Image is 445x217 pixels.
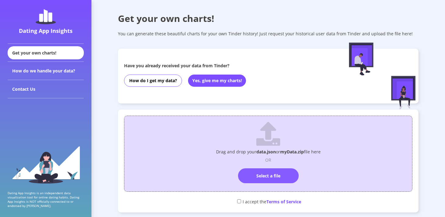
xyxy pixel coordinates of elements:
[118,12,418,25] div: Get your own charts!
[216,149,321,155] p: Drag and drop your or file here
[188,75,246,87] button: Yes, give me my charts!
[280,149,304,155] span: myData.zip
[8,62,84,80] div: How do we handle your data?
[36,9,56,24] img: dating-app-insights-logo.5abe6921.svg
[124,75,182,87] button: How do I get my data?
[118,31,418,37] div: You can generate these beautiful charts for your own Tinder history! Just request your historical...
[256,122,280,146] img: upload.89845251.svg
[256,149,276,155] span: data.json
[8,80,84,98] div: Contact Us
[8,191,84,208] p: Dating App Insights is an independent data visualization tool for online dating habits. Dating Ap...
[391,76,415,110] img: female-figure-sitting.afd5d174.svg
[238,168,299,183] label: Select a file
[124,63,326,68] div: Have you already received your data from Tinder?
[8,46,84,59] div: Get your own charts!
[9,27,82,34] div: Dating App Insights
[12,145,80,184] img: sidebar_girl.91b9467e.svg
[266,199,301,205] span: Terms of Service
[265,157,271,163] p: OR
[124,196,412,206] div: I accept the
[349,43,373,75] img: male-figure-sitting.c9faa881.svg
